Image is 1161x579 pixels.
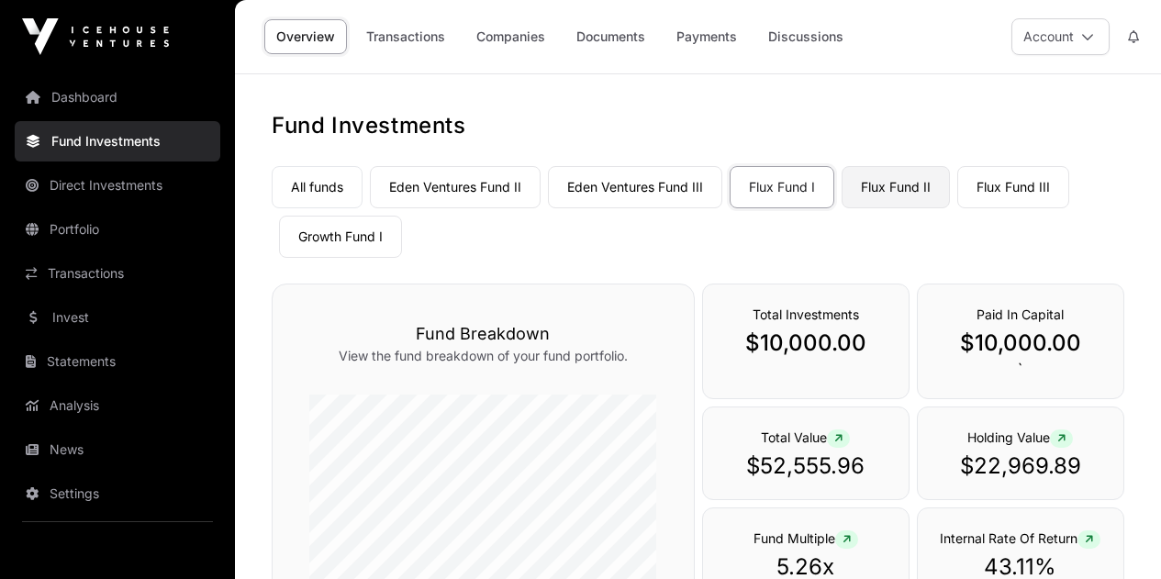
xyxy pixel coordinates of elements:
p: View the fund breakdown of your fund portfolio. [309,347,657,365]
a: Flux Fund I [730,166,834,208]
span: Holding Value [967,429,1073,445]
img: Icehouse Ventures Logo [22,18,169,55]
a: Eden Ventures Fund II [370,166,541,208]
a: News [15,429,220,470]
a: Invest [15,297,220,338]
div: ` [917,284,1124,399]
iframe: Chat Widget [1069,491,1161,579]
a: Discussions [756,19,855,54]
a: All funds [272,166,363,208]
span: Fund Multiple [754,530,858,546]
a: Transactions [354,19,457,54]
a: Flux Fund II [842,166,950,208]
a: Eden Ventures Fund III [548,166,722,208]
a: Fund Investments [15,121,220,161]
a: Settings [15,473,220,514]
p: $10,000.00 [721,328,890,358]
span: Paid In Capital [977,306,1064,322]
a: Dashboard [15,77,220,117]
a: Direct Investments [15,165,220,206]
a: Companies [464,19,557,54]
a: Documents [564,19,657,54]
a: Analysis [15,385,220,426]
a: Transactions [15,253,220,294]
p: $22,969.89 [936,451,1105,481]
span: Total Investments [753,306,859,322]
span: Internal Rate Of Return [940,530,1100,546]
a: Overview [264,19,347,54]
span: Total Value [761,429,850,445]
h1: Fund Investments [272,111,1124,140]
h3: Fund Breakdown [309,321,657,347]
a: Payments [664,19,749,54]
p: $52,555.96 [721,451,890,481]
button: Account [1011,18,1110,55]
a: Growth Fund I [279,216,402,258]
a: Statements [15,341,220,382]
a: Flux Fund III [957,166,1069,208]
a: Portfolio [15,209,220,250]
p: $10,000.00 [936,328,1105,358]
